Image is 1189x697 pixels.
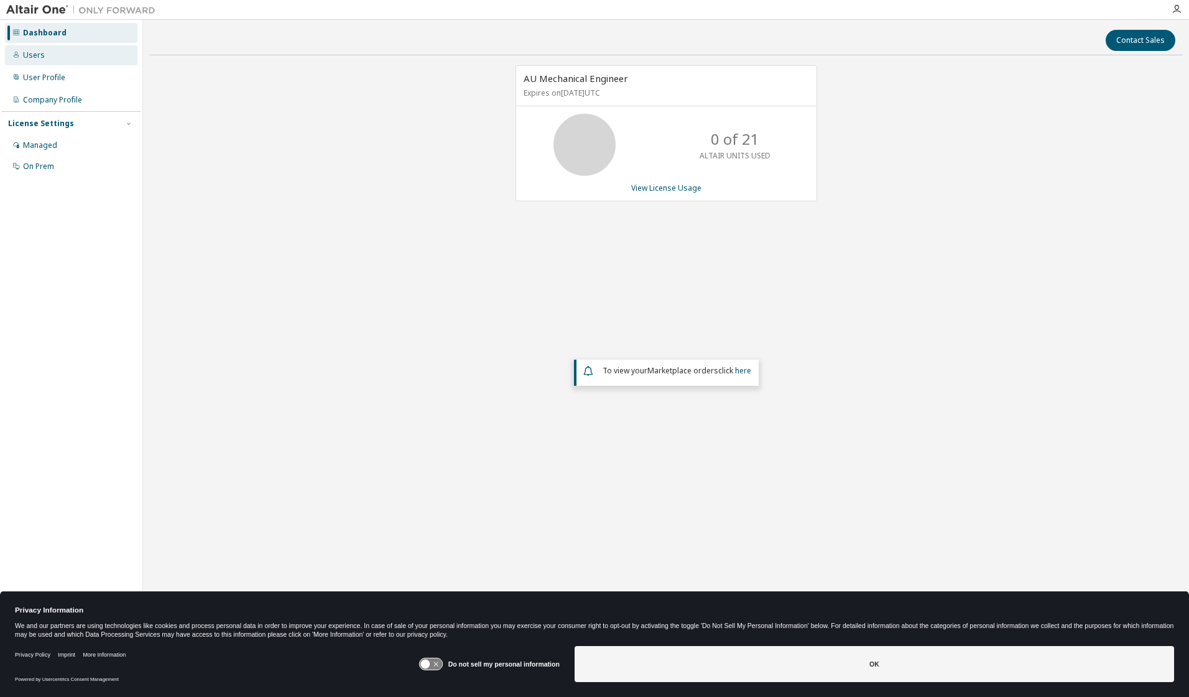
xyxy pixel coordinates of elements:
[603,365,751,376] span: To view your click
[735,365,751,376] a: here
[23,50,45,60] div: Users
[1106,30,1175,51] button: Contact Sales
[23,140,57,150] div: Managed
[524,72,628,84] span: AU Mechanical Engineer
[631,183,701,193] a: View License Usage
[700,150,770,161] p: ALTAIR UNITS USED
[647,365,718,376] em: Marketplace orders
[23,28,67,38] div: Dashboard
[711,129,759,150] p: 0 of 21
[23,73,65,83] div: User Profile
[524,88,806,98] p: Expires on [DATE] UTC
[8,119,74,129] div: License Settings
[23,95,82,105] div: Company Profile
[6,4,162,16] img: Altair One
[23,162,54,171] div: On Prem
